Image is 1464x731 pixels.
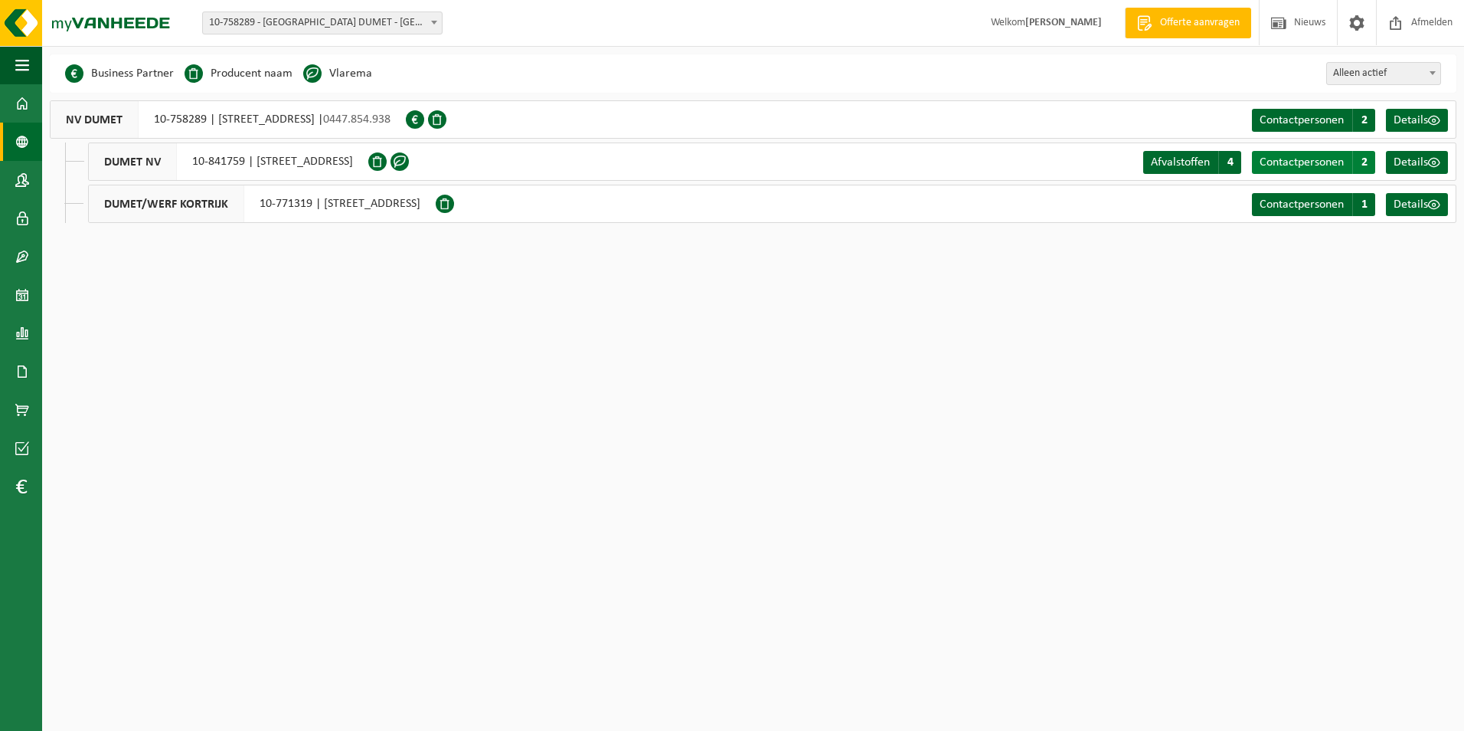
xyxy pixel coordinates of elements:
a: Afvalstoffen 4 [1143,151,1241,174]
span: 10-758289 - NV DUMET - KORTRIJK [203,12,442,34]
a: Details [1386,109,1448,132]
li: Producent naam [185,62,292,85]
span: Contactpersonen [1260,198,1344,211]
div: 10-841759 | [STREET_ADDRESS] [88,143,368,181]
span: Alleen actief [1327,63,1440,84]
div: 10-771319 | [STREET_ADDRESS] [88,185,436,223]
a: Contactpersonen 2 [1252,151,1375,174]
span: Alleen actief [1326,62,1441,85]
div: 10-758289 | [STREET_ADDRESS] | [50,100,406,139]
span: 10-758289 - NV DUMET - KORTRIJK [202,11,443,34]
span: DUMET NV [89,143,177,180]
span: 1 [1352,193,1375,216]
span: NV DUMET [51,101,139,138]
span: 2 [1352,109,1375,132]
span: Details [1394,198,1428,211]
span: Afvalstoffen [1151,156,1210,169]
strong: [PERSON_NAME] [1025,17,1102,28]
span: Details [1394,156,1428,169]
span: 2 [1352,151,1375,174]
li: Vlarema [303,62,372,85]
span: DUMET/WERF KORTRIJK [89,185,244,222]
li: Business Partner [65,62,174,85]
a: Details [1386,193,1448,216]
a: Contactpersonen 2 [1252,109,1375,132]
span: 0447.854.938 [323,113,391,126]
span: 4 [1218,151,1241,174]
a: Details [1386,151,1448,174]
a: Contactpersonen 1 [1252,193,1375,216]
span: Contactpersonen [1260,114,1344,126]
a: Offerte aanvragen [1125,8,1251,38]
span: Contactpersonen [1260,156,1344,169]
span: Details [1394,114,1428,126]
span: Offerte aanvragen [1156,15,1243,31]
